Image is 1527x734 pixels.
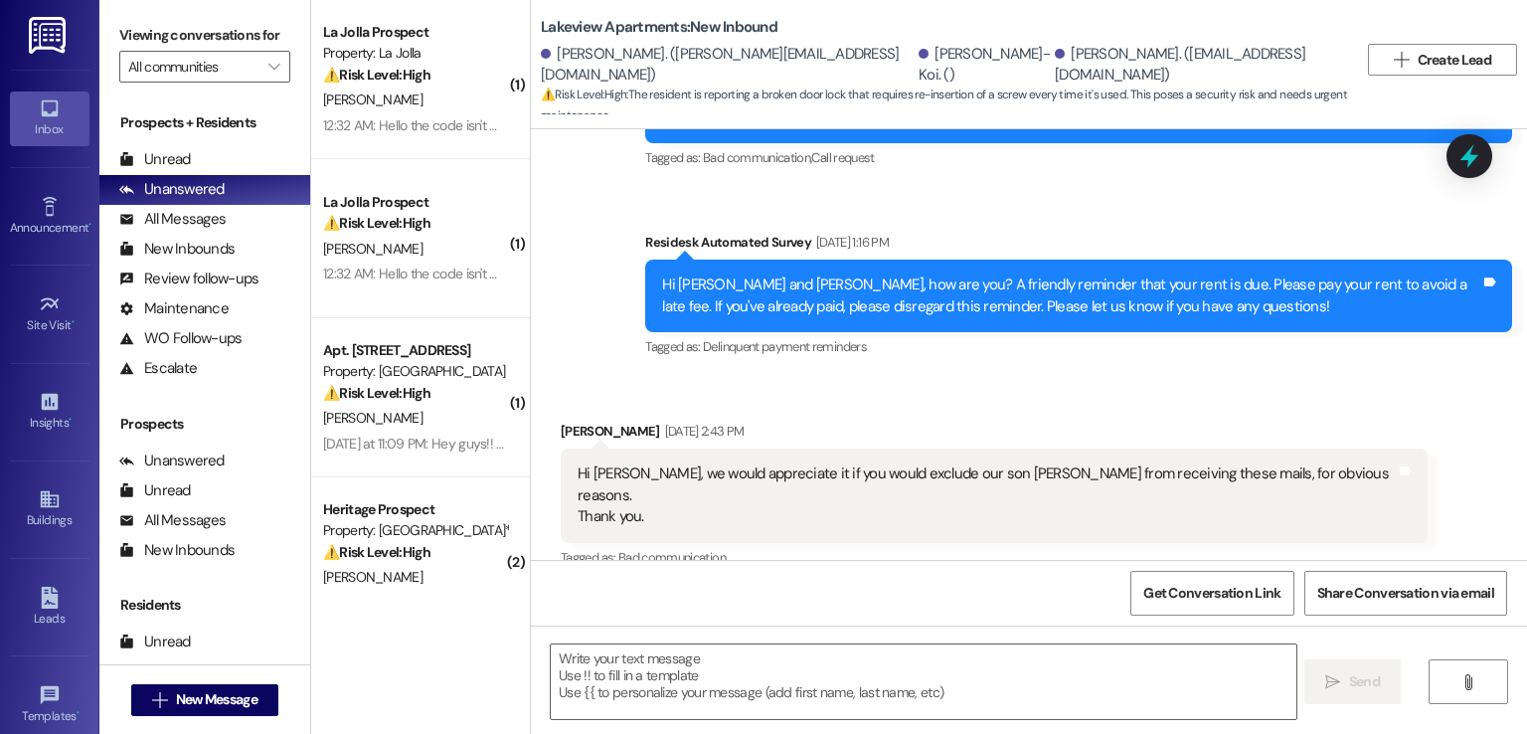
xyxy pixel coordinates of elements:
div: [PERSON_NAME]-Koi. () [919,44,1050,87]
strong: ⚠️ Risk Level: High [323,543,430,561]
i:  [1325,674,1340,690]
div: Unanswered [119,661,225,682]
span: • [69,413,72,427]
button: Send [1304,659,1401,704]
span: [PERSON_NAME] [323,240,423,258]
div: 12:32 AM: Hello the code isn't working [323,116,534,134]
div: Hi [PERSON_NAME] and [PERSON_NAME], how are you? A friendly reminder that your rent is due. Pleas... [662,275,1480,317]
span: Call request [811,149,874,166]
strong: ⚠️ Risk Level: High [323,384,430,402]
div: La Jolla Prospect [323,192,507,213]
span: Delinquent payment reminders [703,338,867,355]
span: New Message [176,689,257,710]
span: • [88,218,91,232]
div: [PERSON_NAME] [561,421,1428,449]
span: : The resident is reporting a broken door lock that requires re-insertion of a screw every time i... [541,85,1358,127]
div: Maintenance [119,298,229,319]
div: [PERSON_NAME]. ([PERSON_NAME][EMAIL_ADDRESS][DOMAIN_NAME]) [541,44,914,87]
div: Hi [PERSON_NAME], we would appreciate it if you would exclude our son [PERSON_NAME] from receivin... [578,463,1396,527]
button: Share Conversation via email [1304,571,1507,616]
a: Site Visit • [10,287,89,341]
span: Create Lead [1418,50,1491,71]
div: [DATE] 1:16 PM [811,232,889,253]
div: Tagged as: [561,543,1428,572]
div: Property: [GEOGRAPHIC_DATA]* [323,520,507,541]
div: Unanswered [119,179,225,200]
button: Get Conversation Link [1130,571,1293,616]
div: Unanswered [119,451,225,471]
div: All Messages [119,510,226,531]
div: 12:32 AM: Hello the code isn't working [323,265,534,282]
div: Apt. [STREET_ADDRESS] [323,340,507,361]
span: [PERSON_NAME] [323,568,423,586]
input: All communities [128,51,258,83]
div: Prospects [99,414,310,435]
button: New Message [131,684,278,716]
a: Leads [10,581,89,635]
div: Unread [119,480,191,501]
i:  [1460,674,1475,690]
img: ResiDesk Logo [29,17,70,54]
a: Templates • [10,678,89,732]
div: Unread [119,632,191,652]
button: Create Lead [1368,44,1517,76]
div: Residesk Automated Survey [645,232,1512,260]
div: Tagged as: [645,332,1512,361]
a: Buildings [10,482,89,536]
span: [PERSON_NAME] [323,91,423,108]
label: Viewing conversations for [119,20,290,51]
div: Residents [99,595,310,616]
i:  [152,692,167,708]
div: [DATE] 2:43 PM [660,421,745,442]
span: Bad communication , [703,149,811,166]
div: Property: La Jolla [323,43,507,64]
a: Insights • [10,385,89,439]
div: Escalate [119,358,197,379]
span: • [72,315,75,329]
strong: ⚠️ Risk Level: High [323,66,430,84]
div: All Messages [119,209,226,230]
i:  [1394,52,1409,68]
div: [PERSON_NAME]. ([EMAIL_ADDRESS][DOMAIN_NAME]) [1055,44,1343,87]
div: WO Follow-ups [119,328,242,349]
div: Property: [GEOGRAPHIC_DATA] [323,361,507,382]
span: [PERSON_NAME] [323,409,423,427]
div: New Inbounds [119,540,235,561]
div: Tagged as: [645,143,1512,172]
div: Unread [119,149,191,170]
span: Bad communication [618,549,726,566]
div: Review follow-ups [119,269,258,289]
span: Send [1349,671,1380,692]
a: Inbox [10,92,89,145]
strong: ⚠️ Risk Level: High [541,87,626,102]
b: Lakeview Apartments: New Inbound [541,17,777,38]
div: Prospects + Residents [99,112,310,133]
div: New Inbounds [119,239,235,260]
span: • [77,706,80,720]
i:  [268,59,279,75]
div: La Jolla Prospect [323,22,507,43]
div: Heritage Prospect [323,499,507,520]
strong: ⚠️ Risk Level: High [323,214,430,232]
span: Share Conversation via email [1317,583,1494,604]
span: Get Conversation Link [1143,583,1280,604]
